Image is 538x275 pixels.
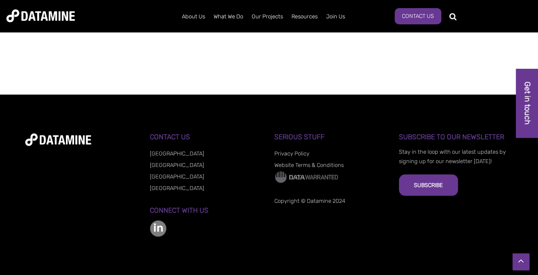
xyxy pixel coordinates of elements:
img: linkedin-color [150,220,166,237]
a: [GEOGRAPHIC_DATA] [150,184,204,191]
a: Our Projects [247,6,287,28]
a: Contact Us [395,8,441,24]
a: Join Us [322,6,349,28]
a: Get in touch [516,69,538,137]
a: [GEOGRAPHIC_DATA] [150,173,204,179]
p: Stay in the loop with our latest updates by signing up for our newsletter [DATE]! [399,147,513,166]
a: What We Do [209,6,247,28]
button: Subscribe [399,174,458,196]
a: Privacy Policy [274,150,309,156]
a: Resources [287,6,322,28]
a: [GEOGRAPHIC_DATA] [150,150,204,156]
p: Copyright © Datamine 2024 [274,196,389,205]
h3: Contact Us [150,133,264,140]
a: About Us [178,6,209,28]
h3: Subscribe to our Newsletter [399,133,513,140]
a: [GEOGRAPHIC_DATA] [150,161,204,168]
img: datamine-logo-white [25,133,91,146]
h3: Serious Stuff [274,133,389,140]
img: Datamine [6,9,75,22]
img: Data Warranted Logo [274,170,339,183]
a: Website Terms & Conditions [274,161,344,168]
h3: Connect with us [150,206,264,214]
